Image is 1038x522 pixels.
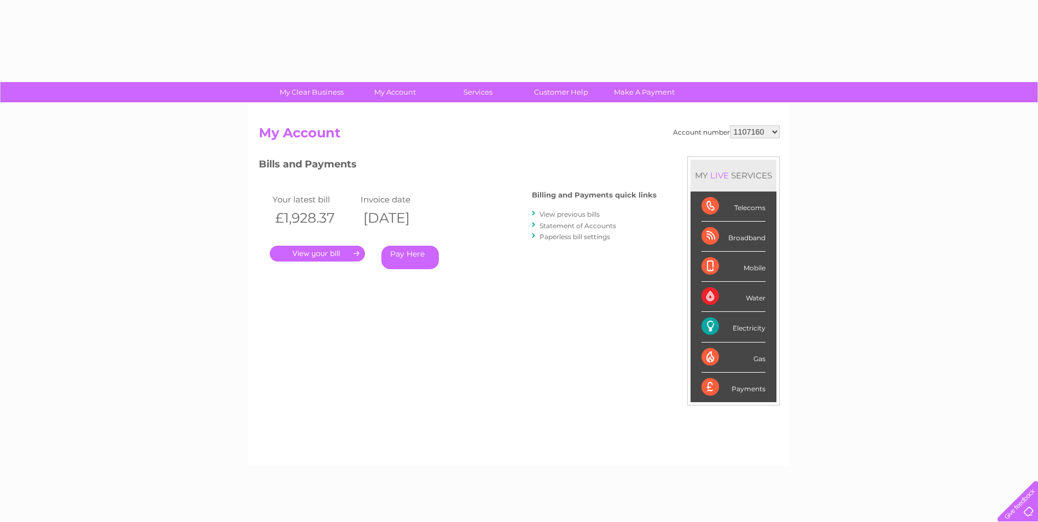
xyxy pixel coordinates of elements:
[673,125,780,138] div: Account number
[540,222,616,230] a: Statement of Accounts
[540,210,600,218] a: View previous bills
[516,82,606,102] a: Customer Help
[599,82,689,102] a: Make A Payment
[270,207,358,229] th: £1,928.37
[270,192,358,207] td: Your latest bill
[701,222,766,252] div: Broadband
[701,312,766,342] div: Electricity
[532,191,657,199] h4: Billing and Payments quick links
[701,343,766,373] div: Gas
[540,233,610,241] a: Paperless bill settings
[701,373,766,402] div: Payments
[701,282,766,312] div: Water
[381,246,439,269] a: Pay Here
[350,82,440,102] a: My Account
[259,156,657,176] h3: Bills and Payments
[270,246,365,262] a: .
[701,252,766,282] div: Mobile
[433,82,523,102] a: Services
[259,125,780,146] h2: My Account
[266,82,357,102] a: My Clear Business
[708,170,731,181] div: LIVE
[358,207,446,229] th: [DATE]
[358,192,446,207] td: Invoice date
[691,160,776,191] div: MY SERVICES
[701,192,766,222] div: Telecoms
